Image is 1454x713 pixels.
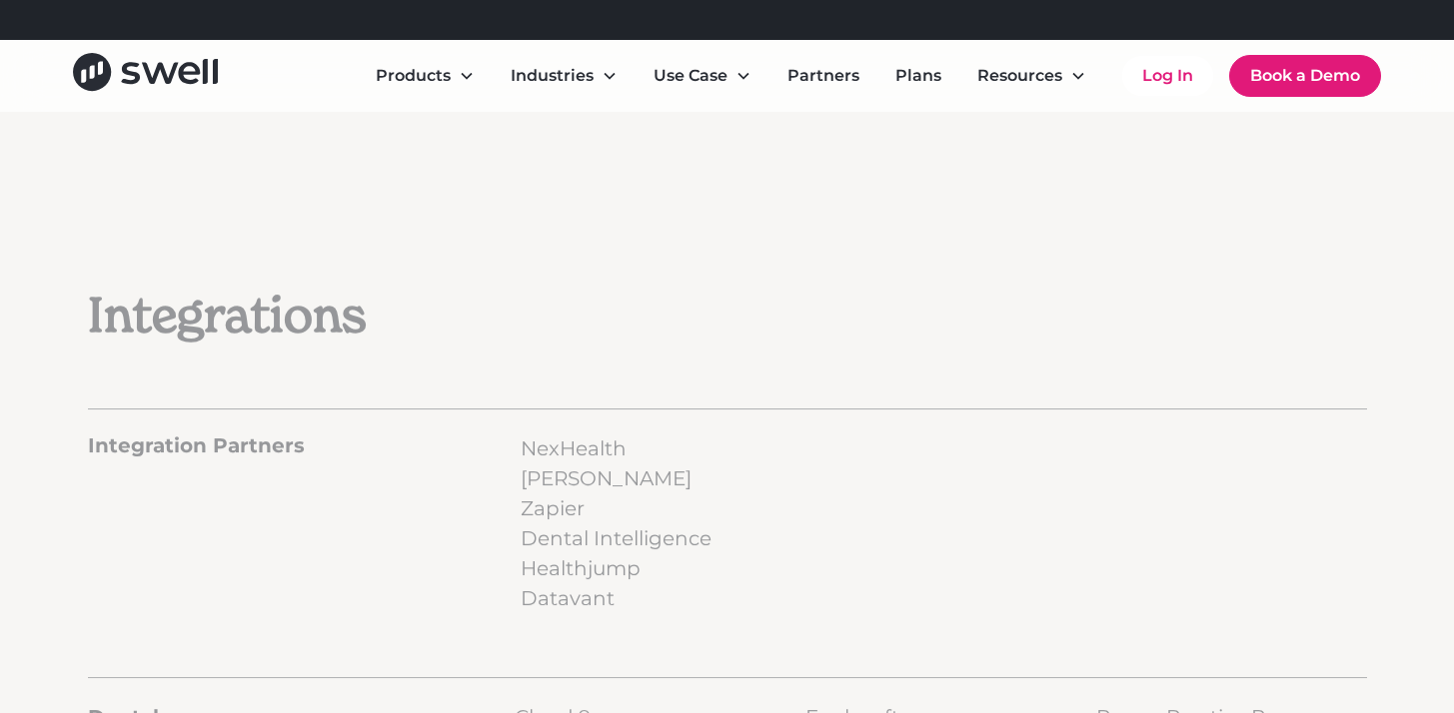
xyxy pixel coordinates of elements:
h2: Integrations [88,287,855,345]
a: Log In [1122,56,1213,96]
div: Resources [961,56,1102,96]
p: NexHealth [PERSON_NAME] Zapier Dental Intelligence Healthjump Datavant [521,433,712,613]
div: Use Case [654,64,727,88]
div: Industries [511,64,594,88]
div: Products [360,56,491,96]
a: home [73,53,218,98]
h3: Integration Partners [88,433,305,457]
div: Resources [977,64,1062,88]
a: Plans [879,56,957,96]
a: Partners [771,56,875,96]
div: Use Case [638,56,767,96]
div: Products [376,64,451,88]
a: Book a Demo [1229,55,1381,97]
div: Industries [495,56,634,96]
